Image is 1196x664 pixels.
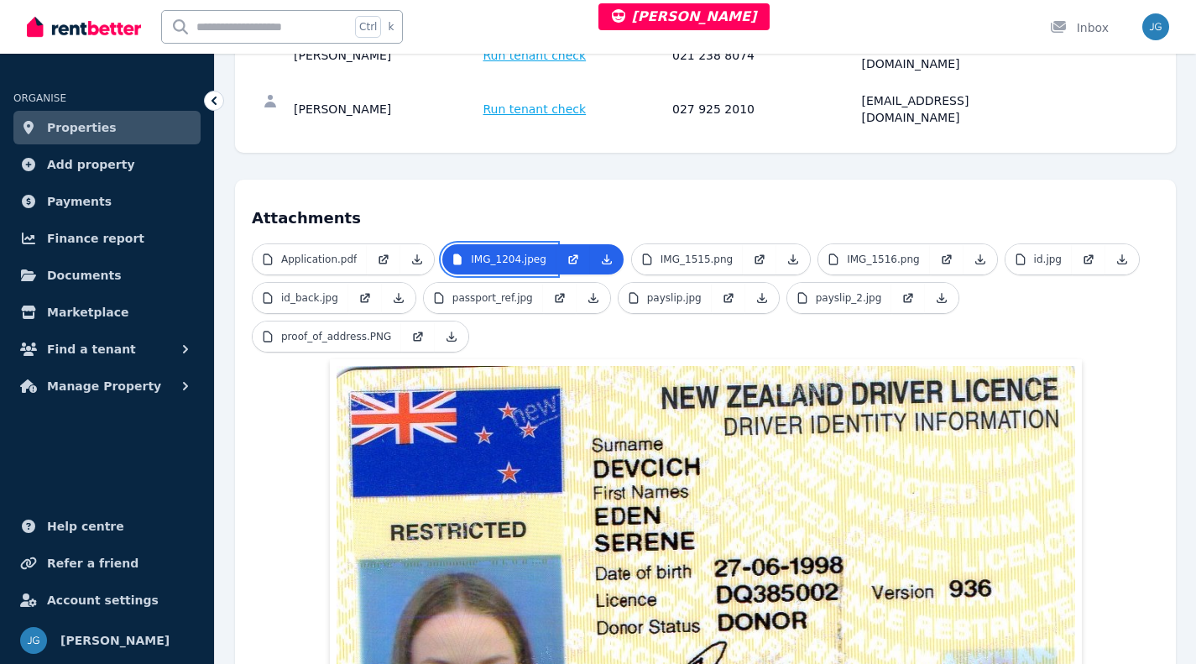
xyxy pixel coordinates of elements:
span: Properties [47,118,117,138]
a: Download Attachment [925,283,958,313]
a: Add property [13,148,201,181]
p: passport_ref.jpg [452,291,533,305]
span: Find a tenant [47,339,136,359]
span: Payments [47,191,112,212]
a: Download Attachment [577,283,610,313]
a: IMG_1515.png [632,244,743,274]
a: Download Attachment [382,283,415,313]
a: payslip.jpg [619,283,712,313]
span: Ctrl [355,16,381,38]
span: Add property [47,154,135,175]
img: RentBetter [27,14,141,39]
a: Download Attachment [400,244,434,274]
a: id.jpg [1005,244,1072,274]
a: Payments [13,185,201,218]
a: Download Attachment [776,244,810,274]
p: payslip.jpg [647,291,702,305]
span: Account settings [47,590,159,610]
img: Jeremy Goldschmidt [20,627,47,654]
a: Documents [13,259,201,292]
a: proof_of_address.PNG [253,322,401,352]
span: Help centre [47,516,124,536]
p: IMG_1516.png [847,253,919,266]
a: Open in new Tab [367,244,400,274]
a: Download Attachment [964,244,997,274]
div: Inbox [1050,19,1109,36]
button: Manage Property [13,369,201,403]
div: 027 925 2010 [672,92,857,126]
a: Download Attachment [590,244,624,274]
a: Account settings [13,583,201,617]
a: IMG_1204.jpeg [442,244,556,274]
span: Documents [47,265,122,285]
a: Application.pdf [253,244,367,274]
div: [PERSON_NAME] [294,92,478,126]
a: Download Attachment [745,283,779,313]
a: Open in new Tab [712,283,745,313]
a: Download Attachment [1105,244,1139,274]
p: Application.pdf [281,253,357,266]
div: 021 238 8074 [672,39,857,72]
a: Open in new Tab [543,283,577,313]
a: passport_ref.jpg [424,283,543,313]
a: Open in new Tab [556,244,590,274]
a: Refer a friend [13,546,201,580]
a: Open in new Tab [891,283,925,313]
span: [PERSON_NAME] [60,630,170,651]
span: ORGANISE [13,92,66,104]
a: Finance report [13,222,201,255]
div: [EMAIL_ADDRESS][DOMAIN_NAME] [862,92,1047,126]
p: id_back.jpg [281,291,338,305]
div: [PERSON_NAME] [294,39,478,72]
span: [PERSON_NAME] [612,8,757,24]
span: Finance report [47,228,144,248]
a: Help centre [13,510,201,543]
a: id_back.jpg [253,283,348,313]
img: Jeremy Goldschmidt [1142,13,1169,40]
a: Download Attachment [435,322,468,352]
a: Open in new Tab [930,244,964,274]
div: [EMAIL_ADDRESS][DOMAIN_NAME] [862,39,1047,72]
span: k [388,20,394,34]
span: Marketplace [47,302,128,322]
a: Marketplace [13,295,201,329]
a: Properties [13,111,201,144]
a: payslip_2.jpg [787,283,892,313]
a: Open in new Tab [401,322,435,352]
button: Find a tenant [13,332,201,366]
a: Open in new Tab [743,244,776,274]
h4: Attachments [252,196,1159,230]
a: Open in new Tab [348,283,382,313]
a: IMG_1516.png [818,244,929,274]
span: Refer a friend [47,553,138,573]
span: Run tenant check [483,47,587,64]
span: Run tenant check [483,101,587,118]
span: Manage Property [47,376,161,396]
p: payslip_2.jpg [816,291,882,305]
p: id.jpg [1034,253,1062,266]
a: Open in new Tab [1072,244,1105,274]
p: proof_of_address.PNG [281,330,391,343]
p: IMG_1204.jpeg [471,253,546,266]
p: IMG_1515.png [661,253,733,266]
